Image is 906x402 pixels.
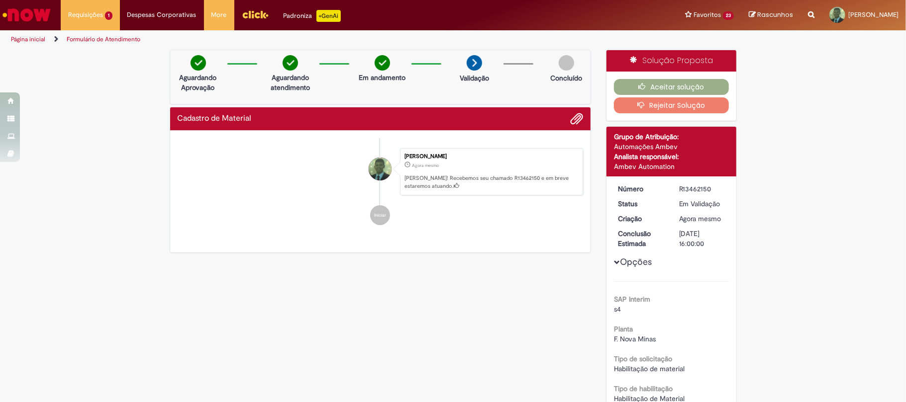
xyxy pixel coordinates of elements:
b: Tipo de habilitação [614,384,673,393]
span: More [211,10,227,20]
time: 29/08/2025 12:18:40 [412,162,439,168]
button: Rejeitar Solução [614,97,729,113]
h2: Cadastro de Material Histórico de tíquete [178,114,252,123]
div: Mateus Caldeira [369,158,392,180]
li: Mateus Caldeira [178,148,584,196]
dt: Criação [610,214,672,224]
ul: Histórico de tíquete [178,138,584,236]
span: Requisições [68,10,103,20]
span: 1 [105,11,112,20]
span: Agora mesmo [679,214,721,223]
span: s4 [614,305,621,314]
p: Aguardando atendimento [266,73,314,92]
b: Tipo de solicitação [614,354,672,363]
p: Em andamento [359,73,405,82]
div: [DATE] 16:00:00 [679,229,725,248]
p: Aguardando Aprovação [174,73,222,92]
img: ServiceNow [1,5,52,25]
dt: Número [610,184,672,194]
p: Validação [460,73,489,83]
div: Padroniza [284,10,341,22]
div: Automações Ambev [614,142,729,152]
div: Solução Proposta [606,50,736,72]
span: [PERSON_NAME] [848,10,899,19]
button: Adicionar anexos [570,112,583,125]
p: Concluído [550,73,582,83]
span: Favoritos [694,10,721,20]
b: SAP Interim [614,295,650,304]
dt: Conclusão Estimada [610,229,672,248]
p: [PERSON_NAME]! Recebemos seu chamado R13462150 e em breve estaremos atuando. [404,174,578,190]
a: Página inicial [11,35,45,43]
button: Aceitar solução [614,79,729,95]
ul: Trilhas de página [7,30,597,49]
img: check-circle-green.png [283,55,298,71]
b: Planta [614,324,633,333]
div: Analista responsável: [614,152,729,161]
div: R13462150 [679,184,725,194]
img: check-circle-green.png [375,55,390,71]
img: arrow-next.png [467,55,482,71]
div: 29/08/2025 12:18:40 [679,214,725,224]
p: +GenAi [316,10,341,22]
img: img-circle-grey.png [559,55,574,71]
span: Agora mesmo [412,162,439,168]
a: Formulário de Atendimento [67,35,140,43]
span: Habilitação de material [614,364,685,373]
span: 23 [723,11,734,20]
img: click_logo_yellow_360x200.png [242,7,269,22]
img: check-circle-green.png [191,55,206,71]
span: F. Nova Minas [614,334,656,343]
div: Grupo de Atribuição: [614,132,729,142]
a: Rascunhos [749,10,793,20]
dt: Status [610,199,672,209]
span: Despesas Corporativas [127,10,197,20]
span: Rascunhos [757,10,793,19]
div: Em Validação [679,199,725,209]
div: [PERSON_NAME] [404,154,578,160]
div: Ambev Automation [614,161,729,171]
time: 29/08/2025 12:18:40 [679,214,721,223]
